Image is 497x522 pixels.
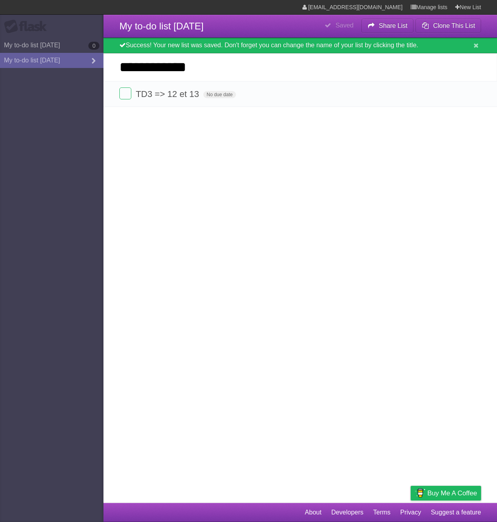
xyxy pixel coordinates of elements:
label: Done [119,87,131,99]
div: Flask [4,19,52,34]
a: Suggest a feature [431,505,481,520]
span: No due date [203,91,236,98]
a: Privacy [400,505,421,520]
b: 0 [88,42,99,50]
div: Success! Your new list was saved. Don't forget you can change the name of your list by clicking t... [103,38,497,53]
a: About [305,505,322,520]
span: TD3 => 12 et 13 [136,89,201,99]
b: Saved [335,22,353,29]
a: Terms [373,505,391,520]
span: My to-do list [DATE] [119,21,204,31]
button: Clone This List [415,19,481,33]
img: Buy me a coffee [415,486,425,500]
a: Developers [331,505,363,520]
a: Buy me a coffee [411,486,481,501]
b: Share List [379,22,407,29]
span: Buy me a coffee [427,486,477,500]
button: Share List [361,19,414,33]
b: Clone This List [433,22,475,29]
